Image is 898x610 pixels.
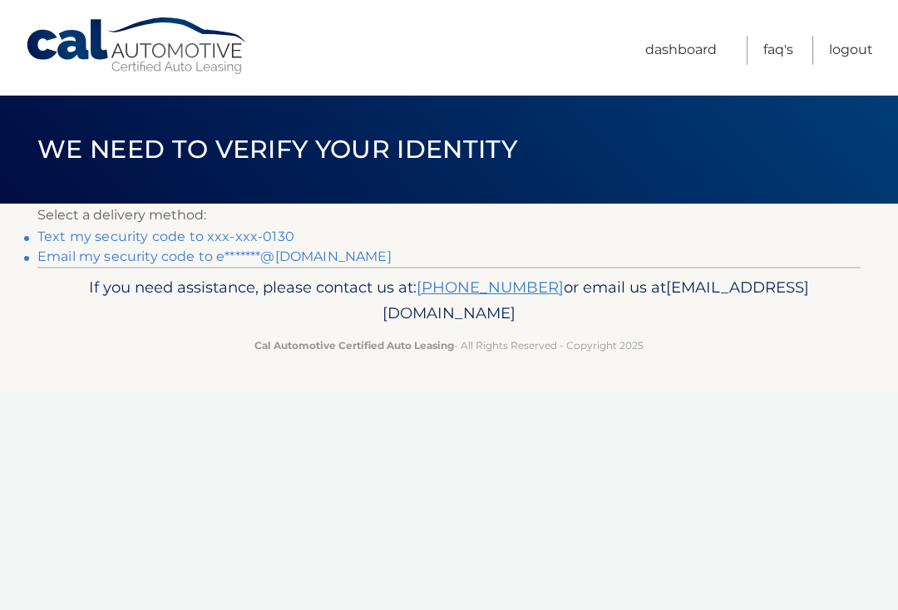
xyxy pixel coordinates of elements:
[25,17,249,76] a: Cal Automotive
[37,134,517,165] span: We need to verify your identity
[417,278,564,297] a: [PHONE_NUMBER]
[37,204,861,227] p: Select a delivery method:
[62,337,836,354] p: - All Rights Reserved - Copyright 2025
[37,248,392,264] a: Email my security code to e*******@[DOMAIN_NAME]
[829,36,873,65] a: Logout
[62,274,836,327] p: If you need assistance, please contact us at: or email us at
[37,229,294,244] a: Text my security code to xxx-xxx-0130
[254,339,454,352] strong: Cal Automotive Certified Auto Leasing
[645,36,717,65] a: Dashboard
[763,36,793,65] a: FAQ's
